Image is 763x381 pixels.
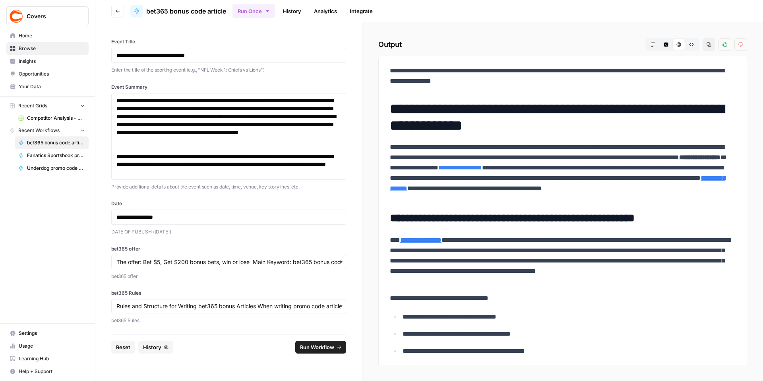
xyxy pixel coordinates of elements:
[6,327,89,340] a: Settings
[116,343,130,351] span: Reset
[15,162,89,175] a: Underdog promo code article
[27,139,85,146] span: bet365 bonus code article
[111,228,346,236] p: DATE OF PUBLISH ([DATE])
[111,341,135,354] button: Reset
[6,124,89,136] button: Recent Workflows
[15,149,89,162] a: Fanatics Sportsbook promo article
[111,317,346,325] p: bet365 Rules
[19,330,85,337] span: Settings
[130,5,226,17] a: bet365 bonus code article
[6,55,89,68] a: Insights
[15,136,89,149] a: bet365 bonus code article
[116,302,341,310] input: Rules and Structure for Writing bet365 bonus Articles When writing promo code articles for bet365...
[19,45,85,52] span: Browse
[27,165,85,172] span: Underdog promo code article
[111,84,346,91] label: Event Summary
[146,6,226,16] span: bet365 bonus code article
[27,115,85,122] span: Competitor Analysis - URL Specific Grid
[111,245,346,253] label: bet365 offer
[111,290,346,297] label: bet365 Rules
[18,127,60,134] span: Recent Workflows
[143,343,161,351] span: History
[111,38,346,45] label: Event Title
[6,80,89,93] a: Your Data
[309,5,342,17] a: Analytics
[300,343,334,351] span: Run Workflow
[111,272,346,280] p: bet365 offer
[111,66,346,74] p: Enter the title of the sporting event (e.g., "NFL Week 1: Chiefs vs Lions")
[19,70,85,78] span: Opportunities
[6,68,89,80] a: Opportunities
[116,258,341,266] input: The offer: Bet $5, Get $200 bonus bets, win or lose Main Keyword: bet365 bonus code Code required...
[232,4,275,18] button: Run Once
[6,100,89,112] button: Recent Grids
[378,38,747,51] h2: Output
[19,368,85,375] span: Help + Support
[9,9,23,23] img: Covers Logo
[19,58,85,65] span: Insights
[278,5,306,17] a: History
[111,200,346,207] label: Date
[27,12,75,20] span: Covers
[6,340,89,352] a: Usage
[111,183,346,191] p: Provide additional details about the event such as date, time, venue, key storylines, etc.
[27,152,85,159] span: Fanatics Sportsbook promo article
[345,5,378,17] a: Integrate
[138,341,173,354] button: History
[6,29,89,42] a: Home
[15,112,89,124] a: Competitor Analysis - URL Specific Grid
[19,342,85,350] span: Usage
[6,352,89,365] a: Learning Hub
[19,32,85,39] span: Home
[18,102,47,109] span: Recent Grids
[19,83,85,90] span: Your Data
[6,365,89,378] button: Help + Support
[295,341,346,354] button: Run Workflow
[19,355,85,362] span: Learning Hub
[6,6,89,26] button: Workspace: Covers
[6,42,89,55] a: Browse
